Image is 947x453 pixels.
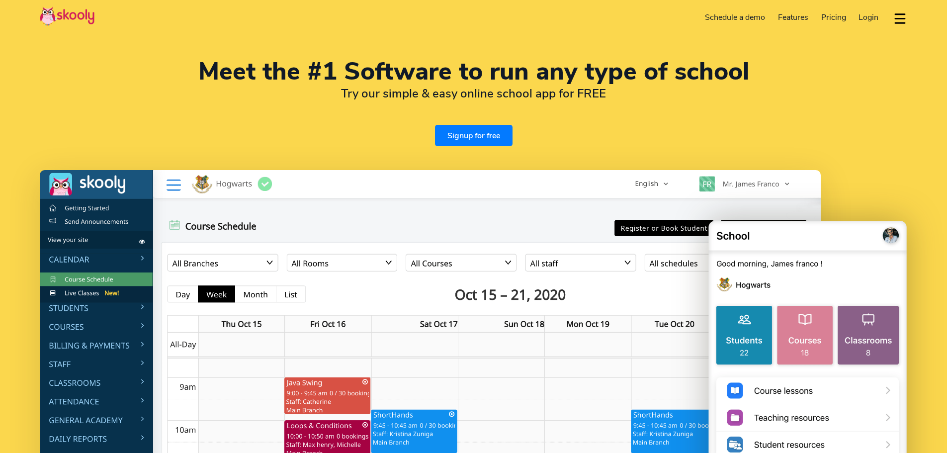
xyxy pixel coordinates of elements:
a: Pricing [815,9,853,25]
a: Signup for free [435,125,513,146]
span: Pricing [821,12,846,23]
span: Login [859,12,878,23]
a: Login [852,9,885,25]
a: Features [772,9,815,25]
img: Skooly [40,6,94,26]
button: dropdown menu [893,7,907,30]
h1: Meet the #1 Software to run any type of school [40,60,907,84]
h2: Try our simple & easy online school app for FREE [40,86,907,101]
a: Schedule a demo [699,9,772,25]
